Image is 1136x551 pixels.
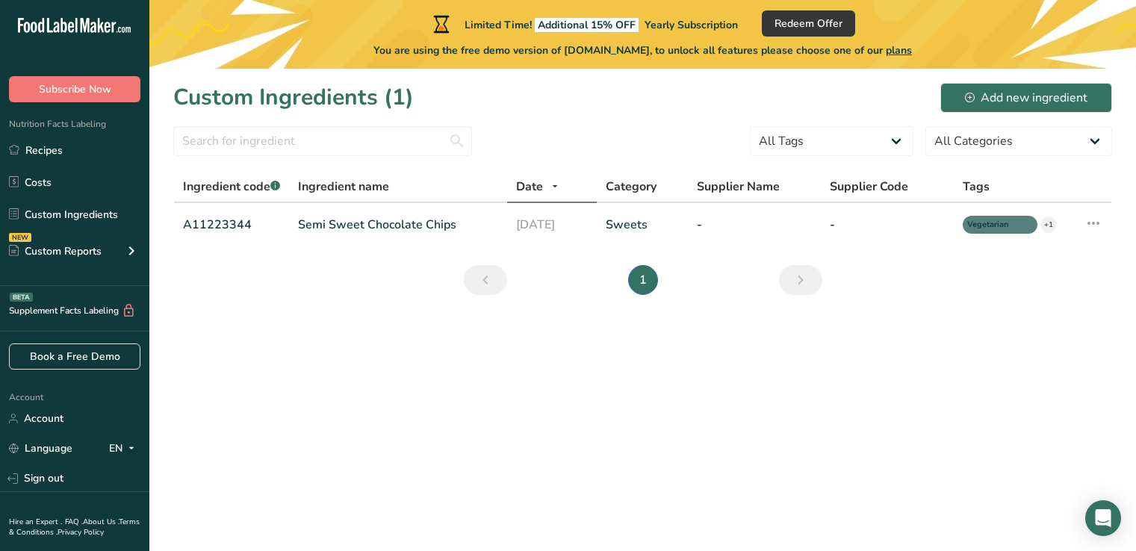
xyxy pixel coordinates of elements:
div: Limited Time! [430,15,738,33]
a: [DATE] [516,216,588,234]
div: NEW [9,233,31,242]
div: BETA [10,293,33,302]
a: Previous [464,265,507,295]
span: Tags [963,178,990,196]
a: Sweets [606,216,679,234]
a: Semi Sweet Chocolate Chips [298,216,498,234]
a: Book a Free Demo [9,343,140,370]
span: Vegetarian [967,219,1019,231]
a: - [697,216,812,234]
span: Date [516,178,543,196]
span: You are using the free demo version of [DOMAIN_NAME], to unlock all features please choose one of... [373,43,912,58]
div: EN [109,440,140,458]
span: Subscribe Now [39,81,111,97]
span: Ingredient name [298,178,389,196]
h1: Custom Ingredients (1) [173,81,414,114]
a: - [830,216,945,234]
input: Search for ingredient [173,126,472,156]
span: Category [606,178,657,196]
button: Redeem Offer [762,10,855,37]
a: Language [9,435,72,461]
a: A11223344 [183,216,280,234]
span: plans [886,43,912,57]
span: Supplier Code [830,178,908,196]
span: Additional 15% OFF [535,18,639,32]
div: Open Intercom Messenger [1085,500,1121,536]
a: Terms & Conditions . [9,517,140,538]
a: FAQ . [65,517,83,527]
span: Redeem Offer [775,16,842,31]
div: Custom Reports [9,243,102,259]
span: Supplier Name [697,178,780,196]
span: Ingredient code [183,178,280,195]
a: Privacy Policy [58,527,104,538]
a: Next [779,265,822,295]
a: Hire an Expert . [9,517,62,527]
button: Subscribe Now [9,76,140,102]
div: +1 [1040,217,1057,233]
a: About Us . [83,517,119,527]
span: Yearly Subscription [645,18,738,32]
button: Add new ingredient [940,83,1112,113]
div: Add new ingredient [965,89,1087,107]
